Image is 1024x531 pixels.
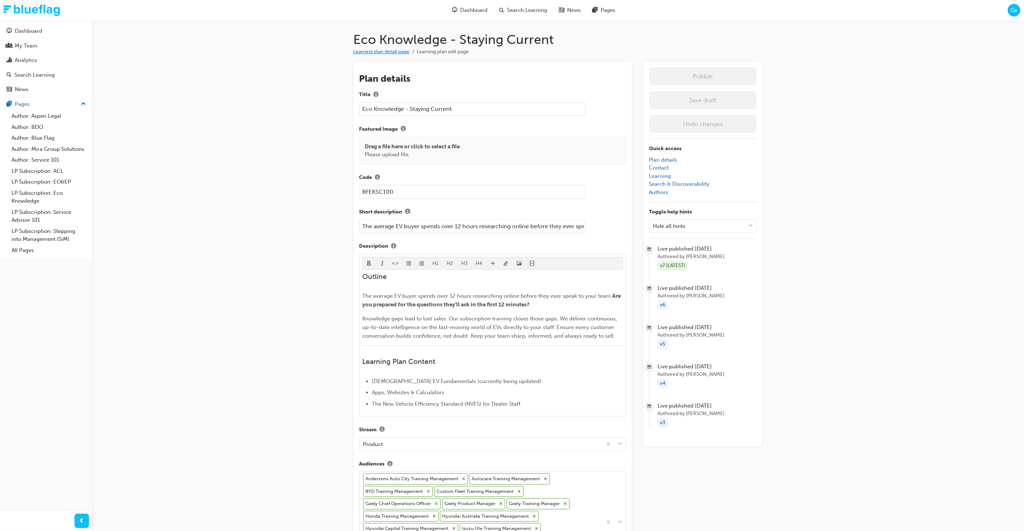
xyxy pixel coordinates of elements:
button: Pages [3,98,89,111]
a: Dashboard [3,24,89,38]
button: format_monospace-icon [389,257,402,269]
span: info-icon [391,244,396,250]
span: calendar-icon [647,324,651,333]
button: divider-icon [486,257,500,269]
div: Dashboard [15,27,42,35]
span: info-icon [405,209,410,215]
button: format_ul-icon [402,257,416,269]
span: people-icon [6,43,12,49]
a: Search Learning [3,68,89,82]
span: Outline [362,273,387,281]
label: Short description [359,207,626,217]
h1: Eco Knowledge - Staying Current [354,32,763,48]
span: Live published [DATE] [657,402,756,410]
span: Gv [1011,6,1018,14]
span: Live published [DATE] [657,245,756,253]
img: Trak [4,5,60,16]
button: format_ol-icon [415,257,428,269]
h2: Plan details [359,73,626,85]
a: LP Subscription: EO&EP [9,176,89,188]
button: Save draft [649,91,757,109]
button: Featured Image [398,125,409,134]
button: Stream [377,425,388,435]
label: Description [359,242,626,251]
button: Description [389,242,399,251]
div: Pages [15,100,30,108]
span: Authored by [PERSON_NAME] [657,370,756,379]
span: down-icon [618,440,623,449]
span: calendar-icon [647,284,651,293]
div: Search Learning [14,71,55,79]
label: Stream [359,425,626,435]
span: image-icon [517,261,522,267]
label: Code [359,173,626,183]
div: Andersons Auto City Training Management [364,474,460,484]
div: Custom Fleet Training Management [435,486,515,497]
a: My Team [3,39,89,53]
button: Undo changes [649,115,757,133]
span: pages-icon [592,6,598,15]
span: Authored by [PERSON_NAME] [657,331,756,339]
button: Code [372,173,383,183]
a: search-iconSearch Learning [493,3,553,18]
a: Authors [649,189,669,195]
button: image-icon [513,257,526,269]
div: BYD Training Management [364,486,425,497]
span: info-icon [380,427,385,433]
a: LP Subscription: Service Advisor 101 [9,207,89,226]
div: v7 (LATEST) [657,261,688,271]
span: Live published [DATE] [657,363,756,371]
span: divider-icon [490,261,495,267]
span: calendar-icon [647,245,651,254]
span: guage-icon [6,28,12,35]
div: v6 [657,300,668,310]
span: format_ol-icon [419,261,424,267]
p: Please upload file. [365,150,460,159]
span: News [567,6,581,14]
button: format_italic-icon [376,257,389,269]
span: The New Vehicle Efficiency Standard (NVES) for Dealer Staff [372,401,520,407]
button: DashboardMy TeamAnalyticsSearch LearningNews [3,23,89,98]
span: news-icon [559,6,564,15]
span: format_bold-icon [367,261,372,267]
span: up-icon [81,99,86,109]
span: calendar-icon [647,402,651,411]
p: Toggle help hints [649,208,757,216]
label: Featured Image [359,125,626,134]
button: H3 [457,257,472,269]
span: news-icon [6,86,12,93]
button: link-icon [499,257,513,269]
a: Learning [649,173,671,179]
button: H1 [428,257,443,269]
span: guage-icon [452,6,457,15]
a: Contact [649,165,669,171]
span: Authored by [PERSON_NAME] [657,292,756,300]
button: Gv [1008,4,1020,17]
button: Publish [649,67,757,85]
span: chart-icon [6,57,12,64]
span: Apps, Websites & Calculators [372,389,444,396]
div: v4 [657,379,668,388]
div: Geely Training Manager [507,499,561,509]
div: v5 [657,339,668,349]
a: news-iconNews [553,3,587,18]
span: Knowledge gaps lead to lost sales. Our subscription training closes those gaps. We deliver contin... [362,315,619,339]
span: [DEMOGRAPHIC_DATA] EV Fundamentals (currently being updated) [372,378,541,384]
div: v3 [657,418,668,428]
button: video-icon [526,257,539,269]
a: Plan details [649,157,678,163]
span: Live published [DATE] [657,284,756,292]
div: Analytics [15,56,37,64]
button: H4 [472,257,486,269]
span: prev-icon [79,517,85,526]
div: Drag a file here or click to select a filePlease upload file. [359,137,626,165]
p: Quick access [649,145,757,153]
a: Author: Blue Flag [9,132,89,144]
span: Pages [601,6,615,14]
a: Author: Service 101 [9,154,89,166]
span: search-icon [499,6,504,15]
span: Authored by [PERSON_NAME] [657,253,756,261]
span: Dashboard [460,6,488,14]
